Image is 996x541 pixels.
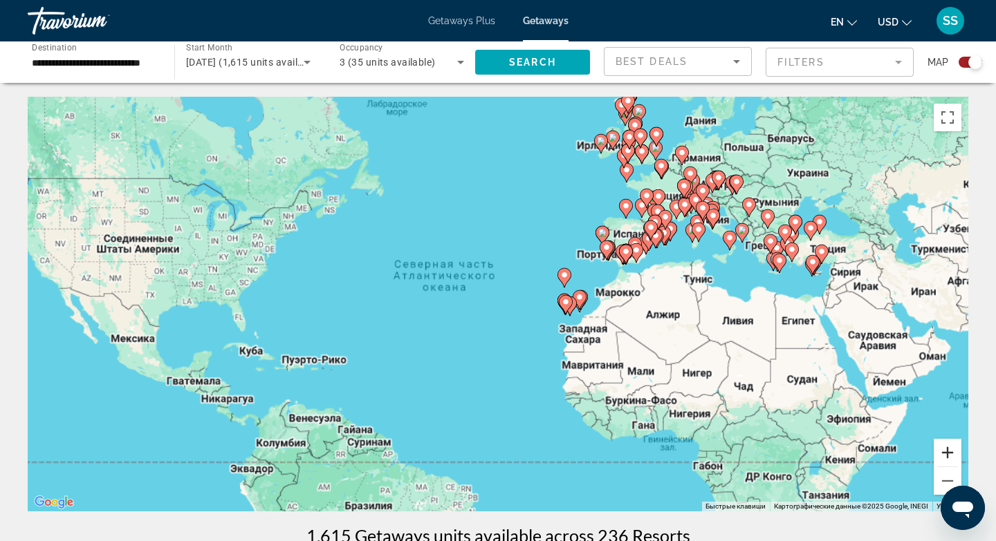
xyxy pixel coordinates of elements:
[943,14,958,28] span: SS
[831,17,844,28] span: en
[934,467,961,495] button: Уменьшить
[428,15,495,26] a: Getaways Plus
[766,47,914,77] button: Filter
[941,486,985,530] iframe: Кнопка запуска окна обмена сообщениями
[616,53,740,70] mat-select: Sort by
[937,502,964,510] a: Условия (ссылка откроется в новой вкладке)
[509,57,556,68] span: Search
[934,104,961,131] button: Включить полноэкранный режим
[774,502,928,510] span: Картографические данные ©2025 Google, INEGI
[186,57,320,68] span: [DATE] (1,615 units available)
[32,42,77,52] span: Destination
[878,17,898,28] span: USD
[31,493,77,511] img: Google
[831,12,857,32] button: Change language
[932,6,968,35] button: User Menu
[31,493,77,511] a: Открыть эту область в Google Картах (в новом окне)
[705,502,766,511] button: Быстрые клавиши
[340,43,383,53] span: Occupancy
[523,15,569,26] a: Getaways
[475,50,590,75] button: Search
[616,56,688,67] span: Best Deals
[878,12,912,32] button: Change currency
[934,439,961,466] button: Увеличить
[28,3,166,39] a: Travorium
[186,43,232,53] span: Start Month
[340,57,436,68] span: 3 (35 units available)
[928,53,948,72] span: Map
